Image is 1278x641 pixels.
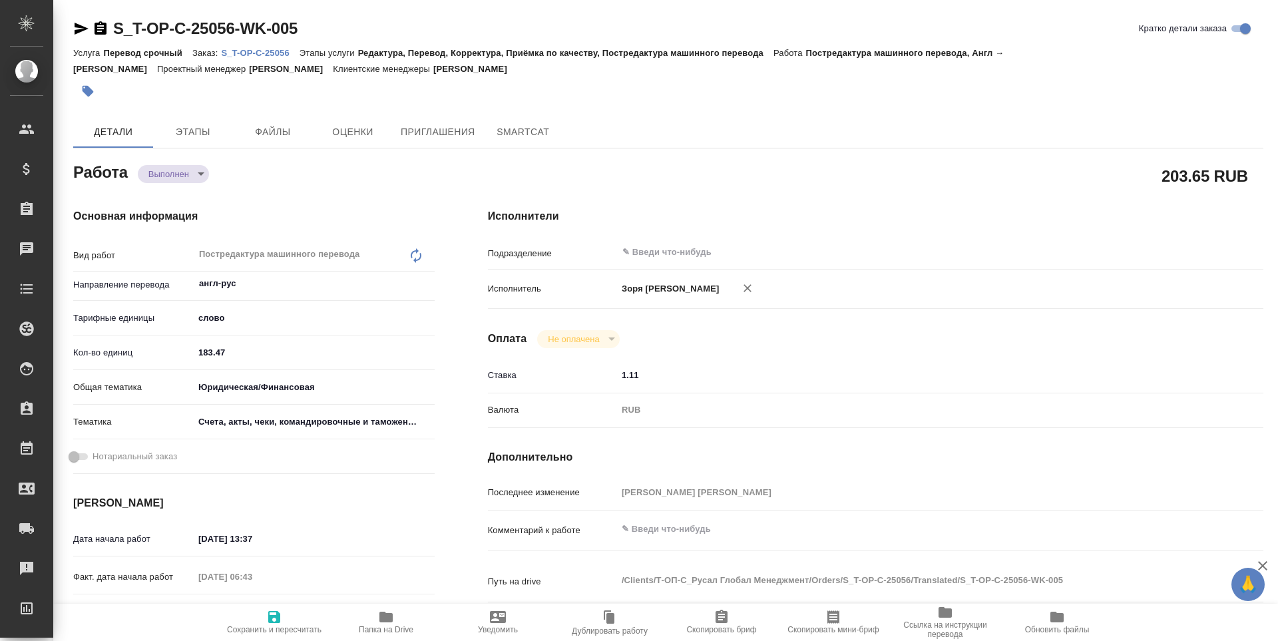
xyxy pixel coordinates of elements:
[488,247,617,260] p: Подразделение
[488,369,617,382] p: Ставка
[161,124,225,140] span: Этапы
[554,604,666,641] button: Дублировать работу
[544,333,603,345] button: Не оплачена
[537,330,619,348] div: Выполнен
[478,625,518,634] span: Уведомить
[1025,625,1090,634] span: Обновить файлы
[1001,604,1113,641] button: Обновить файлы
[221,48,299,58] p: S_T-OP-C-25056
[113,19,298,37] a: S_T-OP-C-25056-WK-005
[889,604,1001,641] button: Ссылка на инструкции перевода
[300,48,358,58] p: Этапы услуги
[1231,568,1265,601] button: 🙏
[442,604,554,641] button: Уведомить
[103,48,192,58] p: Перевод срочный
[194,602,310,621] input: ✎ Введи что-нибудь
[221,47,299,58] a: S_T-OP-C-25056
[621,244,1150,260] input: ✎ Введи что-нибудь
[617,399,1199,421] div: RUB
[157,64,249,74] p: Проектный менеджер
[73,21,89,37] button: Скопировать ссылку для ЯМессенджера
[617,282,720,296] p: Зоря [PERSON_NAME]
[194,529,310,548] input: ✎ Введи что-нибудь
[73,278,194,292] p: Направление перевода
[73,346,194,359] p: Кол-во единиц
[73,312,194,325] p: Тарифные единицы
[73,208,435,224] h4: Основная информация
[897,620,993,639] span: Ссылка на инструкции перевода
[427,282,430,285] button: Open
[617,365,1199,385] input: ✎ Введи что-нибудь
[194,307,435,329] div: слово
[321,124,385,140] span: Оценки
[73,249,194,262] p: Вид работ
[488,486,617,499] p: Последнее изменение
[359,625,413,634] span: Папка на Drive
[777,604,889,641] button: Скопировать мини-бриф
[488,449,1263,465] h4: Дополнительно
[73,570,194,584] p: Факт. дата начала работ
[194,343,435,362] input: ✎ Введи что-нибудь
[194,567,310,586] input: Пустое поле
[73,533,194,546] p: Дата начала работ
[333,64,433,74] p: Клиентские менеджеры
[401,124,475,140] span: Приглашения
[93,21,108,37] button: Скопировать ссылку
[73,415,194,429] p: Тематика
[1162,164,1248,187] h2: 203.65 RUB
[686,625,756,634] span: Скопировать бриф
[81,124,145,140] span: Детали
[787,625,879,634] span: Скопировать мини-бриф
[194,411,435,433] div: Счета, акты, чеки, командировочные и таможенные документы
[358,48,773,58] p: Редактура, Перевод, Корректура, Приёмка по качеству, Постредактура машинного перевода
[666,604,777,641] button: Скопировать бриф
[1191,251,1194,254] button: Open
[73,77,103,106] button: Добавить тэг
[488,524,617,537] p: Комментарий к работе
[488,575,617,588] p: Путь на drive
[773,48,806,58] p: Работа
[617,483,1199,502] input: Пустое поле
[733,274,762,303] button: Удалить исполнителя
[1139,22,1227,35] span: Кратко детали заказа
[433,64,517,74] p: [PERSON_NAME]
[192,48,221,58] p: Заказ:
[488,331,527,347] h4: Оплата
[73,48,103,58] p: Услуга
[249,64,333,74] p: [PERSON_NAME]
[617,569,1199,592] textarea: /Clients/Т-ОП-С_Русал Глобал Менеджмент/Orders/S_T-OP-C-25056/Translated/S_T-OP-C-25056-WK-005
[241,124,305,140] span: Файлы
[488,282,617,296] p: Исполнитель
[1237,570,1259,598] span: 🙏
[144,168,193,180] button: Выполнен
[227,625,321,634] span: Сохранить и пересчитать
[73,495,435,511] h4: [PERSON_NAME]
[93,450,177,463] span: Нотариальный заказ
[491,124,555,140] span: SmartCat
[330,604,442,641] button: Папка на Drive
[138,165,209,183] div: Выполнен
[572,626,648,636] span: Дублировать работу
[194,376,435,399] div: Юридическая/Финансовая
[488,403,617,417] p: Валюта
[488,208,1263,224] h4: Исполнители
[73,381,194,394] p: Общая тематика
[73,159,128,183] h2: Работа
[218,604,330,641] button: Сохранить и пересчитать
